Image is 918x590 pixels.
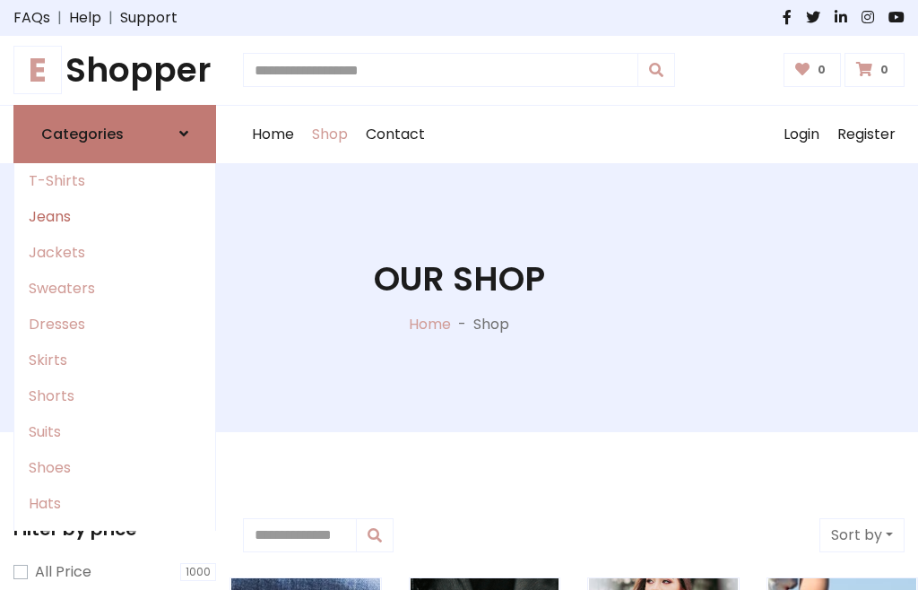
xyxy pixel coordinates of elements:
span: 1000 [180,563,216,581]
p: Shop [473,314,509,335]
a: Sweaters [14,271,215,307]
a: Login [775,106,828,163]
a: Jeans [14,199,215,235]
a: EShopper [13,50,216,91]
a: Home [243,106,303,163]
h1: Our Shop [374,259,545,299]
a: Contact [357,106,434,163]
a: Support [120,7,178,29]
a: Shoes [14,450,215,486]
h6: Categories [41,126,124,143]
h5: Filter by price [13,518,216,540]
a: Help [69,7,101,29]
a: Dresses [14,307,215,343]
label: All Price [35,561,91,583]
span: 0 [876,62,893,78]
a: FAQs [13,7,50,29]
span: | [50,7,69,29]
a: 0 [784,53,842,87]
a: Register [828,106,905,163]
button: Sort by [819,518,905,552]
a: Categories [13,105,216,163]
a: Home [409,314,451,334]
a: 0 [844,53,905,87]
a: Shorts [14,378,215,414]
a: Jackets [14,235,215,271]
a: T-Shirts [14,163,215,199]
a: Shop [303,106,357,163]
p: - [451,314,473,335]
a: Suits [14,414,215,450]
h1: Shopper [13,50,216,91]
span: E [13,46,62,94]
span: | [101,7,120,29]
span: 0 [813,62,830,78]
a: Skirts [14,343,215,378]
a: Hats [14,486,215,522]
